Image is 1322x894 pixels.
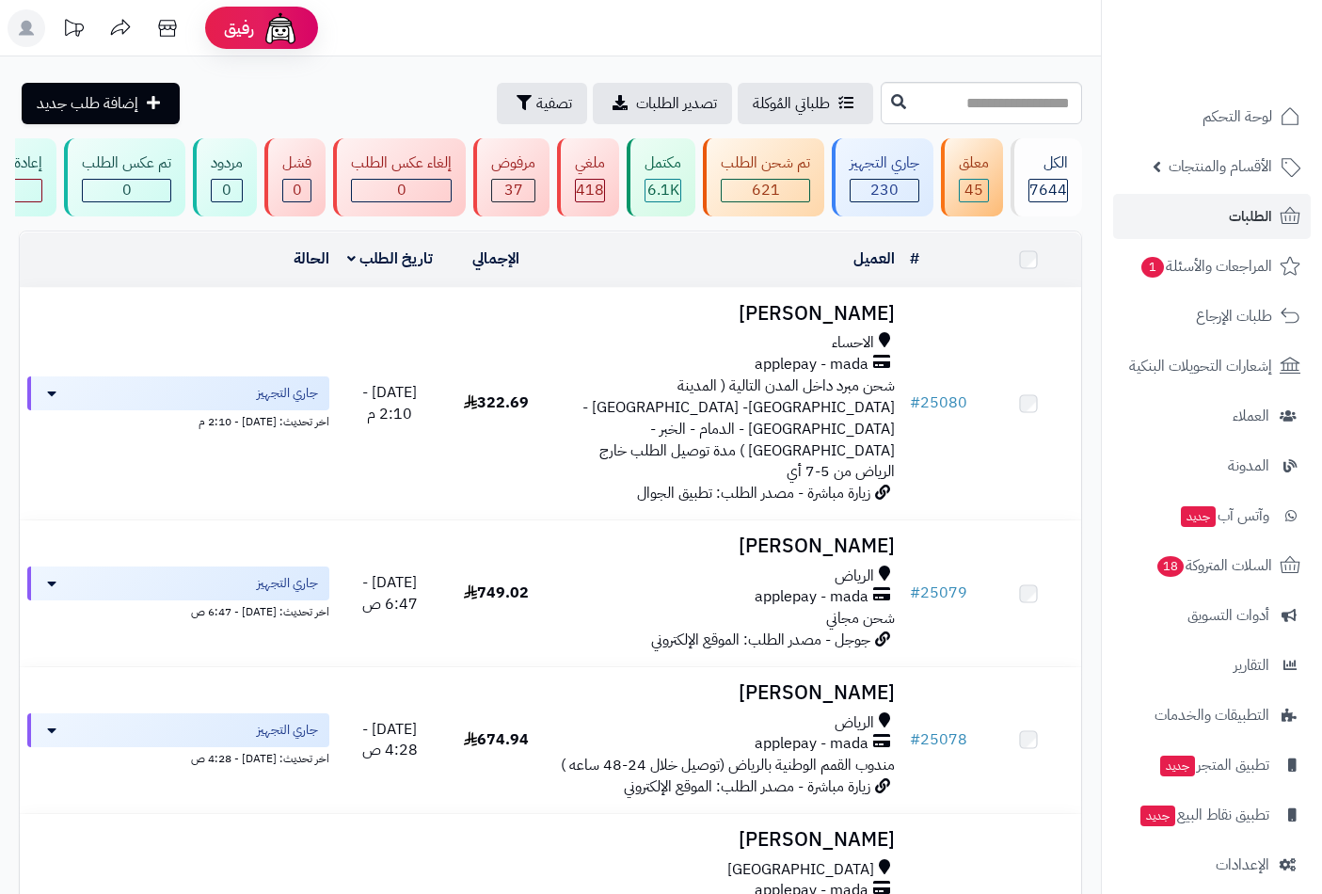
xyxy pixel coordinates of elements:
span: الطلبات [1229,203,1272,230]
span: [DATE] - 2:10 م [362,381,417,425]
span: 18 [1157,556,1185,578]
a: المدونة [1113,443,1311,488]
div: معلق [959,152,989,174]
span: رفيق [224,17,254,40]
span: التطبيقات والخدمات [1155,702,1269,728]
span: الاحساء [832,332,874,354]
span: 674.94 [464,728,529,751]
span: تصدير الطلبات [636,92,717,115]
div: ملغي [575,152,605,174]
span: زيارة مباشرة - مصدر الطلب: تطبيق الجوال [637,482,870,504]
span: [GEOGRAPHIC_DATA] [727,859,874,881]
span: المدونة [1228,453,1269,479]
span: شحن مبرد داخل المدن التالية ( المدينة [GEOGRAPHIC_DATA]- [GEOGRAPHIC_DATA] - [GEOGRAPHIC_DATA] - ... [582,375,895,483]
a: # [910,247,919,270]
span: الرياض [835,712,874,734]
div: 37 [492,180,534,201]
span: إضافة طلب جديد [37,92,138,115]
a: وآتس آبجديد [1113,493,1311,538]
span: زيارة مباشرة - مصدر الطلب: الموقع الإلكتروني [624,775,870,798]
a: ملغي 418 [553,138,623,216]
a: تحديثات المنصة [50,9,97,52]
span: 0 [222,179,231,201]
span: 6.1K [647,179,679,201]
a: مردود 0 [189,138,261,216]
a: العميل [853,247,895,270]
span: التقارير [1234,652,1269,678]
a: #25080 [910,391,967,414]
span: السلات المتروكة [1155,552,1272,579]
a: التقارير [1113,643,1311,688]
a: #25079 [910,582,967,604]
a: إضافة طلب جديد [22,83,180,124]
span: المراجعات والأسئلة [1139,253,1272,279]
div: 6126 [645,180,680,201]
a: فشل 0 [261,138,329,216]
span: طلباتي المُوكلة [753,92,830,115]
span: 0 [293,179,302,201]
span: إشعارات التحويلات البنكية [1129,353,1272,379]
a: مكتمل 6.1K [623,138,699,216]
a: التطبيقات والخدمات [1113,693,1311,738]
a: تم شحن الطلب 621 [699,138,828,216]
h3: [PERSON_NAME] [557,829,896,851]
span: 45 [964,179,983,201]
span: 37 [504,179,523,201]
a: تطبيق المتجرجديد [1113,742,1311,788]
div: تم شحن الطلب [721,152,810,174]
div: اخر تحديث: [DATE] - 6:47 ص [27,600,329,620]
button: تصفية [497,83,587,124]
a: طلبات الإرجاع [1113,294,1311,339]
a: الحالة [294,247,329,270]
a: الإعدادات [1113,842,1311,887]
span: applepay - mada [755,733,868,755]
a: تصدير الطلبات [593,83,732,124]
img: ai-face.png [262,9,299,47]
div: مرفوض [491,152,535,174]
a: الطلبات [1113,194,1311,239]
span: جوجل - مصدر الطلب: الموقع الإلكتروني [651,629,870,651]
a: الكل7644 [1007,138,1086,216]
div: الكل [1028,152,1068,174]
h3: [PERSON_NAME] [557,682,896,704]
div: 230 [851,180,918,201]
div: اخر تحديث: [DATE] - 4:28 ص [27,747,329,767]
div: 0 [83,180,170,201]
span: 621 [752,179,780,201]
a: السلات المتروكة18 [1113,543,1311,588]
span: 418 [576,179,604,201]
span: وآتس آب [1179,503,1269,529]
div: فشل [282,152,311,174]
span: # [910,728,920,751]
a: العملاء [1113,393,1311,439]
span: # [910,582,920,604]
span: [DATE] - 6:47 ص [362,571,418,615]
div: تم عكس الطلب [82,152,171,174]
div: جاري التجهيز [850,152,919,174]
div: 0 [212,180,242,201]
span: 0 [397,179,406,201]
span: الرياض [835,566,874,587]
a: #25078 [910,728,967,751]
span: الإعدادات [1216,852,1269,878]
span: لوحة التحكم [1203,104,1272,130]
a: طلباتي المُوكلة [738,83,873,124]
a: أدوات التسويق [1113,593,1311,638]
span: الأقسام والمنتجات [1169,153,1272,180]
a: لوحة التحكم [1113,94,1311,139]
div: مردود [211,152,243,174]
span: جاري التجهيز [257,721,318,740]
span: جديد [1160,756,1195,776]
a: إشعارات التحويلات البنكية [1113,343,1311,389]
span: طلبات الإرجاع [1196,303,1272,329]
div: 45 [960,180,988,201]
a: تم عكس الطلب 0 [60,138,189,216]
span: أدوات التسويق [1187,602,1269,629]
div: 418 [576,180,604,201]
span: مندوب القمم الوطنية بالرياض (توصيل خلال 24-48 ساعه ) [561,754,895,776]
a: تاريخ الطلب [347,247,433,270]
span: شحن مجاني [826,607,895,630]
span: 322.69 [464,391,529,414]
span: 230 [870,179,899,201]
span: جاري التجهيز [257,384,318,403]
